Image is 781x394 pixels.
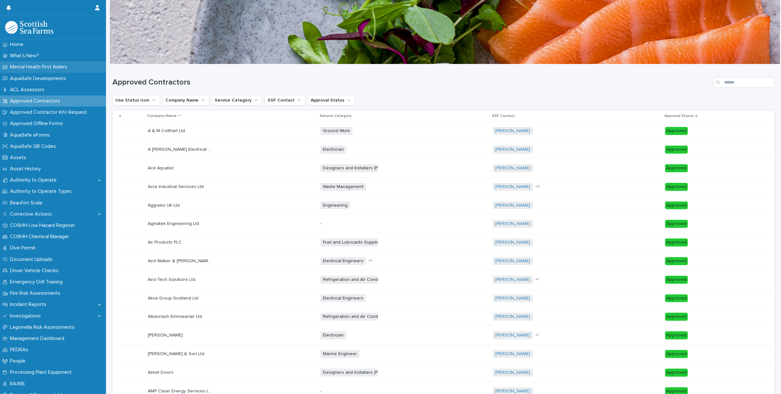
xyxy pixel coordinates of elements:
p: [PERSON_NAME] & Son Ltd [148,350,206,357]
p: Legionella Risk Assessments [7,324,80,330]
p: Mental Health First Aiders [7,64,72,70]
span: Ground Work [320,127,352,135]
span: + 3 [536,185,540,189]
a: [PERSON_NAME] [495,221,530,227]
span: Electrician [320,331,346,339]
p: Almet Doors [148,369,175,375]
span: Designers and Installers (Processing [320,369,401,377]
p: Document Uploads [7,256,58,263]
a: [PERSON_NAME] [495,184,530,190]
a: [PERSON_NAME] [495,258,530,264]
button: Use Status Icon [112,95,160,105]
button: SSF Contact [265,95,305,105]
p: Investigations [7,313,46,319]
tr: [PERSON_NAME] & Son Ltd[PERSON_NAME] & Son Ltd Marine Engineer[PERSON_NAME] Approved [112,345,775,363]
p: Albannach Einnseanair Ltd [148,313,203,319]
p: - [320,389,385,394]
a: [PERSON_NAME] [495,166,530,171]
div: Approved [665,350,688,358]
div: Approved [665,369,688,377]
tr: A & M Colthart LtdA & M Colthart Ltd Ground Work[PERSON_NAME] Approved [112,122,775,140]
p: Home [7,41,29,48]
span: Refrigeration and Air Conditioning Services [320,313,415,321]
p: AquaSafe eForms [7,132,55,138]
div: Approved [665,313,688,321]
tr: Aggreko UK LtdAggreko UK Ltd Engineering[PERSON_NAME] Approved [112,196,775,215]
p: Emergency Drill Training [7,279,68,285]
p: What's New? [7,53,44,59]
div: Approved [665,257,688,265]
p: Processing Plant Equipment [7,369,77,375]
p: Ace Aquatec [148,164,175,171]
a: [PERSON_NAME] [495,370,530,375]
button: Company Name [163,95,209,105]
tr: Akva Group Scotland LtdAkva Group Scotland Ltd Electrical Engineers[PERSON_NAME] Approved [112,289,775,308]
a: [PERSON_NAME] [495,296,530,301]
div: Approved [665,146,688,154]
span: Electrical Engineers [320,257,366,265]
div: Approved [665,238,688,246]
p: RA/MS [7,381,30,387]
p: Incident Reports [7,301,51,308]
p: Authority to Operate Types [7,188,77,194]
p: Approved Contractors [7,98,65,104]
span: Marine Engineer [320,350,359,358]
span: + 1 [368,259,372,263]
p: People [7,358,31,364]
button: Service Category [212,95,262,105]
div: Approved [665,294,688,302]
p: COSHH Chemical Manager [7,234,74,240]
p: Authority to Operate [7,177,62,183]
span: Fuel and Lubricants Supplier [320,238,384,246]
div: Approved [665,276,688,284]
p: AquaSafe Developments [7,76,71,82]
img: bPIBxiqnSb2ggTQWdOVV [5,21,53,34]
p: AMP Clean Energy Services Ltd [148,387,213,394]
div: Approved [665,220,688,228]
tr: Airo-Tech Solutions Ltd.Airo-Tech Solutions Ltd. Refrigeration and Air Conditioning Services[PERS... [112,270,775,289]
p: Assets [7,155,31,161]
button: Approval Status [308,95,355,105]
a: [PERSON_NAME] [495,277,530,282]
div: Approved [665,127,688,135]
p: Approval Status [664,112,694,120]
div: Search [714,77,775,87]
span: Electrician [320,146,346,154]
span: Refrigeration and Air Conditioning Services [320,276,415,284]
a: [PERSON_NAME] [495,203,530,208]
tr: Air Products PLCAir Products PLC Fuel and Lubricants Supplier[PERSON_NAME] Approved [112,233,775,252]
span: + 1 [536,333,539,337]
div: Approved [665,331,688,339]
p: Acre Industrial Services Ltd [148,183,205,190]
tr: Acre Industrial Services LtdAcre Industrial Services Ltd Waste Management[PERSON_NAME] +3Approved [112,177,775,196]
p: A MacKinnon Electrical Contracting [148,146,213,152]
span: Waste Management [320,183,366,191]
tr: Ace AquatecAce Aquatec Designers and Installers (Processing[PERSON_NAME] Approved [112,159,775,177]
span: Designers and Installers (Processing [320,164,401,172]
div: Approved [665,183,688,191]
p: Fire Risk Assessments [7,290,66,296]
p: Air Products PLC [148,238,183,245]
tr: Almet DoorsAlmet Doors Designers and Installers (Processing[PERSON_NAME] Approved [112,363,775,382]
p: PEDRAs [7,347,33,353]
span: Engineering [320,201,350,210]
p: Aggreko UK Ltd [148,201,181,208]
tr: [PERSON_NAME][PERSON_NAME] Electrician[PERSON_NAME] +1Approved [112,326,775,345]
a: [PERSON_NAME] [495,351,530,357]
tr: Albannach Einnseanair LtdAlbannach Einnseanair Ltd Refrigeration and Air Conditioning Services[PE... [112,308,775,326]
p: AquaSafe QR Codes [7,143,61,149]
p: Airo-Tech Solutions Ltd. [148,276,198,282]
p: [PERSON_NAME] [148,331,184,338]
p: Corrective Actions [7,211,57,217]
p: Service Category [320,112,351,120]
p: Akva Group Scotland Ltd [148,294,200,301]
p: Driver Vehicle Checks [7,268,64,274]
p: Approved Offline Forms [7,121,68,127]
tr: A [PERSON_NAME] Electrical ContractingA [PERSON_NAME] Electrical Contracting Electrician[PERSON_N... [112,140,775,159]
p: Dive Permit [7,245,41,251]
a: [PERSON_NAME] [495,389,530,394]
p: Aird Walker & [PERSON_NAME] Ltd [148,257,213,264]
p: Asset History [7,166,46,172]
p: COSHH Low Hazard Register [7,222,80,228]
p: ACL Assessors [7,87,49,93]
